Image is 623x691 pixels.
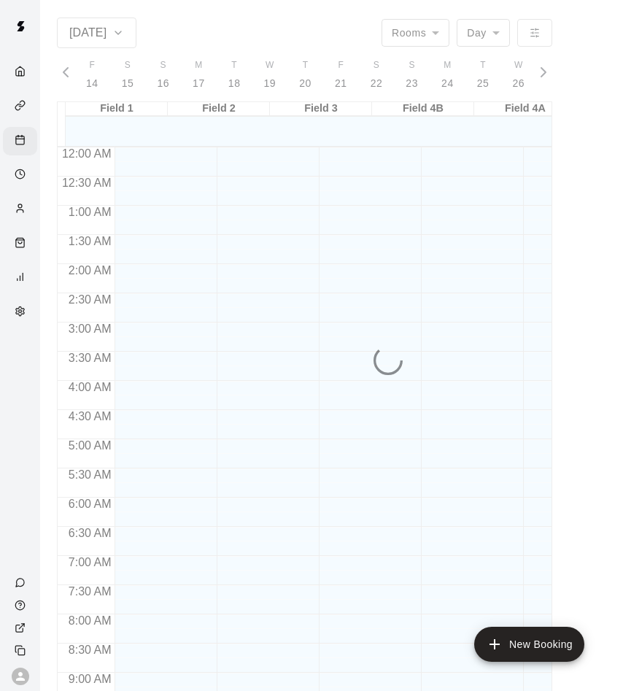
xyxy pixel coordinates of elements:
span: 8:00 AM [65,614,115,627]
button: T20 [287,54,323,96]
button: S22 [359,54,395,96]
span: W [266,58,274,73]
span: T [303,58,309,73]
p: 23 [406,76,418,91]
button: M17 [181,54,217,96]
span: 1:00 AM [65,206,115,218]
span: 6:00 AM [65,498,115,510]
a: Contact Us [3,571,40,594]
p: 25 [477,76,489,91]
button: W19 [252,54,288,96]
div: Field 4A [474,102,576,116]
p: 15 [122,76,134,91]
span: 5:30 AM [65,468,115,481]
span: 1:30 AM [65,235,115,247]
span: M [195,58,202,73]
button: add [474,627,584,662]
p: 14 [86,76,98,91]
p: 19 [264,76,276,91]
span: 9:00 AM [65,673,115,685]
a: Visit help center [3,594,40,617]
span: 3:00 AM [65,323,115,335]
p: 18 [228,76,241,91]
span: 12:00 AM [58,147,115,160]
button: S16 [145,54,181,96]
span: F [89,58,95,73]
span: T [480,58,486,73]
span: 2:30 AM [65,293,115,306]
div: Field 4B [372,102,474,116]
p: 20 [299,76,311,91]
span: 12:30 AM [58,177,115,189]
span: 4:30 AM [65,410,115,422]
span: M [444,58,451,73]
span: 3:30 AM [65,352,115,364]
p: 21 [335,76,347,91]
button: F14 [74,54,110,96]
button: S15 [110,54,146,96]
span: 2:00 AM [65,264,115,277]
p: 24 [441,76,454,91]
span: S [409,58,414,73]
button: T18 [217,54,252,96]
span: T [231,58,237,73]
span: 7:00 AM [65,556,115,568]
p: 16 [157,76,169,91]
button: T25 [465,54,501,96]
span: 6:30 AM [65,527,115,539]
span: F [338,58,344,73]
div: Field 1 [66,102,168,116]
div: Field 3 [270,102,372,116]
button: F21 [323,54,359,96]
p: 26 [512,76,525,91]
span: S [160,58,166,73]
button: M24 [430,54,465,96]
div: Copy public page link [3,639,40,662]
p: 22 [371,76,383,91]
span: 4:00 AM [65,381,115,393]
button: W26 [500,54,536,96]
span: 5:00 AM [65,439,115,452]
button: S23 [394,54,430,96]
span: 8:30 AM [65,644,115,656]
img: Swift logo [6,12,35,41]
span: S [125,58,131,73]
p: 17 [193,76,205,91]
span: W [514,58,523,73]
a: View public page [3,617,40,639]
span: S [374,58,379,73]
div: Field 2 [168,102,270,116]
span: 7:30 AM [65,585,115,598]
